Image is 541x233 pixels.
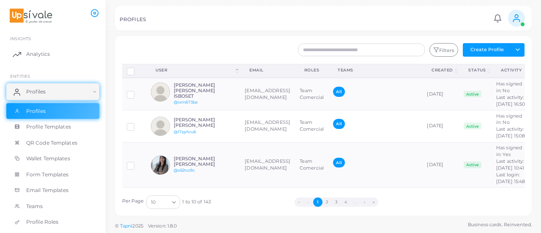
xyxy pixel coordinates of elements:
div: Email [249,67,286,73]
a: Analytics [6,46,99,63]
span: All [333,87,344,96]
span: Active [464,162,481,168]
span: 1 to 10 of 143 [182,199,211,206]
div: Roles [304,67,320,73]
span: Version: 1.8.0 [148,223,177,229]
td: [DATE] [422,78,459,110]
span: ENTITIES [10,74,30,79]
span: Profile Templates [26,123,71,131]
span: All [333,119,344,129]
td: [EMAIL_ADDRESS][DOMAIN_NAME] [240,110,295,143]
td: Team Comercial [295,142,329,188]
div: Status [468,67,486,73]
span: QR Code Templates [26,139,77,147]
span: 10 [151,198,156,207]
span: All [333,158,344,167]
div: Search for option [146,195,180,209]
button: Go to page 2 [322,197,332,207]
td: Team Comercial [295,78,329,110]
a: Profiles [6,83,99,100]
ul: Pagination [211,197,462,207]
button: Go to page 4 [341,197,350,207]
span: Profiles [26,88,46,96]
span: Last login: [DATE] 15:48 [496,172,525,184]
h6: [PERSON_NAME] [PERSON_NAME] [174,156,236,167]
h6: [PERSON_NAME] [PERSON_NAME] [174,117,236,128]
span: Email Templates [26,186,69,194]
span: Has signed in: No [496,81,522,93]
a: Form Templates [6,167,99,183]
a: Email Templates [6,182,99,198]
a: QR Code Templates [6,135,99,151]
a: @l7pyhcu6 [174,129,197,134]
div: User [156,67,234,73]
a: @ixm673be [174,100,198,104]
span: Last activity: [DATE] 10:41 [496,158,524,171]
span: Has signed in: Yes [496,145,522,157]
span: Active [464,123,481,129]
span: © [115,222,177,230]
a: Wallet Templates [6,151,99,167]
div: activity [501,67,522,73]
button: Go to page 3 [332,197,341,207]
button: Go to next page [360,197,369,207]
span: Form Templates [26,171,69,178]
a: Profile Roles [6,214,99,230]
span: Has signed in: No [496,113,522,126]
a: Teams [6,198,99,214]
span: 2025 [132,222,143,230]
span: INSIGHTS [10,36,31,41]
button: Go to page 1 [313,197,322,207]
span: Profiles [26,107,46,115]
label: Per Page [122,198,144,205]
h6: [PERSON_NAME] [PERSON_NAME] ISBOSET [174,82,236,99]
span: Profile Roles [26,218,58,226]
img: logo [8,8,55,24]
span: Last activity: [DATE] 15:08 [496,126,525,139]
td: [EMAIL_ADDRESS][DOMAIN_NAME] [240,78,295,110]
div: Created [432,67,453,73]
img: avatar [151,82,170,101]
button: Filters [429,43,458,57]
img: avatar [151,156,170,175]
td: Team Comercial [295,110,329,143]
td: [DATE] [422,142,459,188]
span: Analytics [26,50,50,58]
h5: PROFILES [120,16,146,22]
span: Teams [26,203,43,210]
a: Profiles [6,103,99,119]
td: [EMAIL_ADDRESS][DOMAIN_NAME] [240,142,295,188]
a: Profile Templates [6,119,99,135]
th: Row-selection [122,64,147,78]
img: avatar [151,117,170,136]
div: Teams [338,67,413,73]
input: Search for option [156,197,169,207]
button: Go to last page [369,197,378,207]
a: Tapni [120,223,133,229]
span: Wallet Templates [26,155,70,162]
span: Active [464,91,481,98]
span: Last activity: [DATE] 16:50 [496,94,525,107]
button: Create Profile [463,43,511,57]
a: @x52tvz9c [174,168,195,173]
span: Business cards. Reinvented. [468,221,532,228]
td: [DATE] [422,110,459,143]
